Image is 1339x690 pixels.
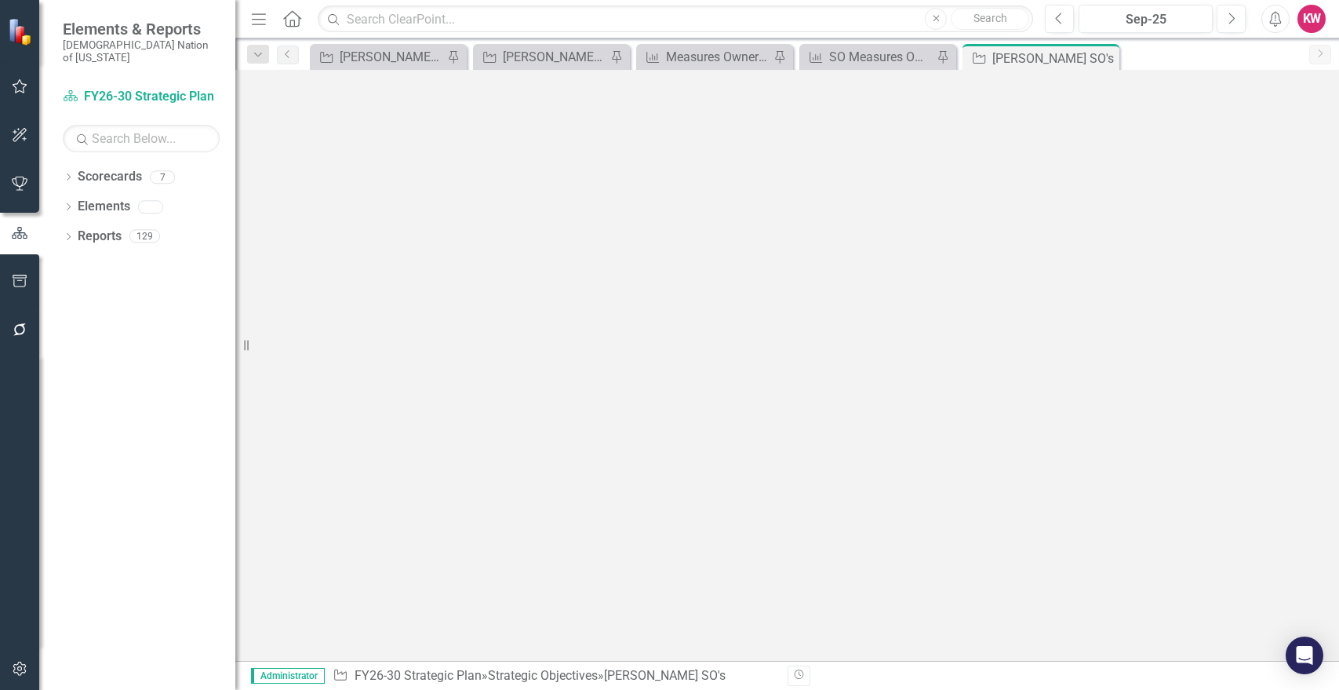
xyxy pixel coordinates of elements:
div: » » [333,667,775,685]
a: Measures Ownership Report - KW [640,47,770,67]
div: [PERSON_NAME] SO's [604,668,726,683]
button: Sep-25 [1079,5,1213,33]
a: SO Measures Ownership Report - KW [803,47,933,67]
a: [PERSON_NAME] SO's (three-month view) [314,47,443,67]
a: [PERSON_NAME]'s Team SO's [477,47,606,67]
button: Search [951,8,1029,30]
a: FY26-30 Strategic Plan [63,88,220,106]
a: Elements [78,198,130,216]
div: 7 [150,170,175,184]
small: [DEMOGRAPHIC_DATA] Nation of [US_STATE] [63,38,220,64]
div: [PERSON_NAME] SO's (three-month view) [340,47,443,67]
a: Strategic Objectives [488,668,598,683]
div: [PERSON_NAME] SO's [992,49,1115,68]
div: Measures Ownership Report - KW [666,47,770,67]
span: Elements & Reports [63,20,220,38]
a: FY26-30 Strategic Plan [355,668,482,683]
div: 129 [129,230,160,243]
div: Sep-25 [1084,10,1207,29]
input: Search ClearPoint... [318,5,1033,33]
div: Open Intercom Messenger [1286,637,1323,674]
a: Scorecards [78,168,142,186]
span: Search [973,12,1007,24]
div: SO Measures Ownership Report - KW [829,47,933,67]
span: Administrator [251,668,325,684]
div: [PERSON_NAME]'s Team SO's [503,47,606,67]
input: Search Below... [63,125,220,152]
a: Reports [78,228,122,246]
button: KW [1297,5,1326,33]
img: ClearPoint Strategy [8,17,35,45]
